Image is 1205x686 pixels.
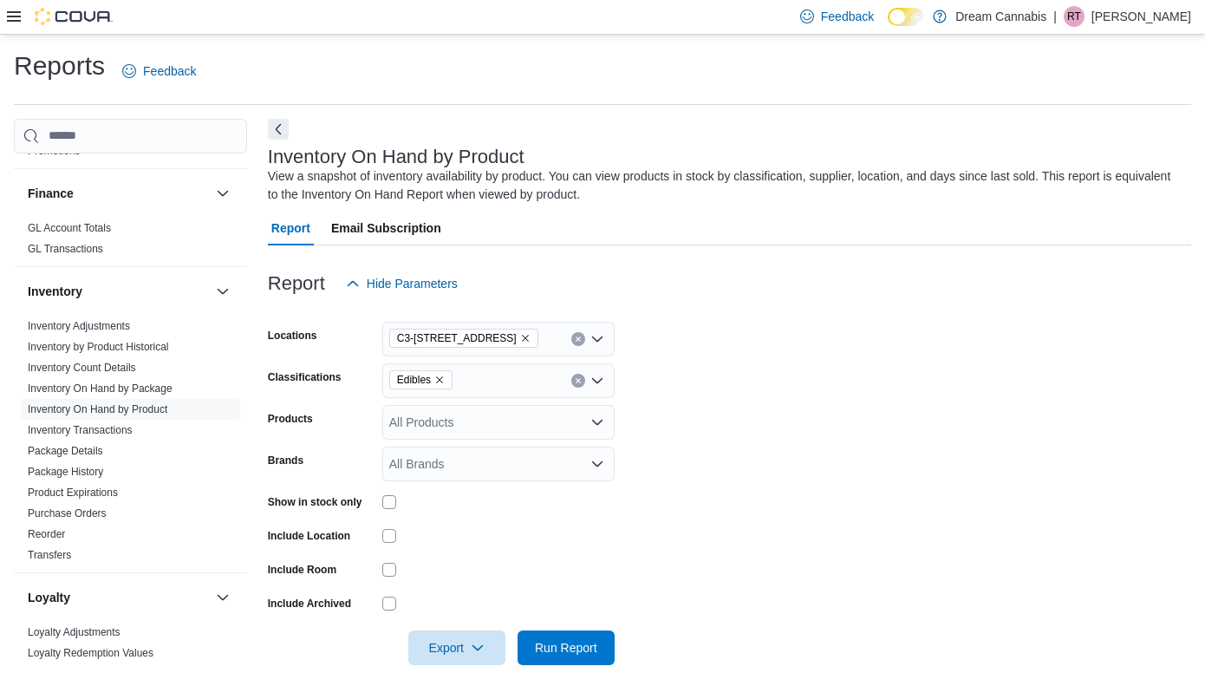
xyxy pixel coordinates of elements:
[268,563,336,577] label: Include Room
[28,507,107,519] a: Purchase Orders
[268,167,1182,204] div: View a snapshot of inventory availability by product. You can view products in stock by classific...
[28,423,133,437] span: Inventory Transactions
[419,630,495,665] span: Export
[28,283,209,300] button: Inventory
[14,49,105,83] h1: Reports
[821,8,874,25] span: Feedback
[268,495,362,509] label: Show in stock only
[143,62,196,80] span: Feedback
[397,330,517,347] span: C3-[STREET_ADDRESS]
[535,639,597,657] span: Run Report
[28,424,133,436] a: Inventory Transactions
[28,465,103,479] span: Package History
[28,361,136,375] span: Inventory Count Details
[268,454,303,467] label: Brands
[268,119,289,140] button: Next
[28,589,209,606] button: Loyalty
[590,415,604,429] button: Open list of options
[28,222,111,234] a: GL Account Totals
[397,371,431,389] span: Edibles
[408,630,505,665] button: Export
[1064,6,1084,27] div: Robert Taylor
[28,549,71,561] a: Transfers
[268,147,524,167] h3: Inventory On Hand by Product
[28,340,169,354] span: Inventory by Product Historical
[571,374,585,388] button: Clear input
[14,218,247,266] div: Finance
[28,626,120,638] a: Loyalty Adjustments
[268,412,313,426] label: Products
[28,647,153,659] a: Loyalty Redemption Values
[28,466,103,478] a: Package History
[389,329,538,348] span: C3-3000 Wellington Rd
[28,243,103,255] a: GL Transactions
[28,319,130,333] span: Inventory Adjustments
[28,528,65,540] a: Reorder
[339,266,465,301] button: Hide Parameters
[955,6,1046,27] p: Dream Cannabis
[590,332,604,346] button: Open list of options
[367,275,458,292] span: Hide Parameters
[212,281,233,302] button: Inventory
[389,370,453,389] span: Edibles
[28,145,81,157] a: Promotions
[28,382,173,395] a: Inventory On Hand by Package
[28,589,70,606] h3: Loyalty
[28,646,153,660] span: Loyalty Redemption Values
[35,8,113,25] img: Cova
[271,211,310,245] span: Report
[14,622,247,670] div: Loyalty
[14,316,247,572] div: Inventory
[28,548,71,562] span: Transfers
[331,211,441,245] span: Email Subscription
[434,375,445,385] button: Remove Edibles from selection in this group
[520,333,531,343] button: Remove C3-3000 Wellington Rd from selection in this group
[28,185,209,202] button: Finance
[590,374,604,388] button: Open list of options
[212,587,233,608] button: Loyalty
[268,273,325,294] h3: Report
[888,8,924,26] input: Dark Mode
[1091,6,1191,27] p: [PERSON_NAME]
[28,320,130,332] a: Inventory Adjustments
[28,185,74,202] h3: Finance
[28,221,111,235] span: GL Account Totals
[268,370,342,384] label: Classifications
[28,341,169,353] a: Inventory by Product Historical
[28,625,120,639] span: Loyalty Adjustments
[115,54,203,88] a: Feedback
[28,527,65,541] span: Reorder
[590,457,604,471] button: Open list of options
[268,329,317,343] label: Locations
[28,487,118,499] a: Product Expirations
[1053,6,1057,27] p: |
[28,283,82,300] h3: Inventory
[212,183,233,204] button: Finance
[268,529,350,543] label: Include Location
[1067,6,1081,27] span: RT
[571,332,585,346] button: Clear input
[518,630,615,665] button: Run Report
[28,444,103,458] span: Package Details
[28,403,167,415] a: Inventory On Hand by Product
[28,362,136,374] a: Inventory Count Details
[28,382,173,395] span: Inventory On Hand by Package
[28,445,103,457] a: Package Details
[268,597,351,611] label: Include Archived
[28,506,107,520] span: Purchase Orders
[28,242,103,256] span: GL Transactions
[28,402,167,416] span: Inventory On Hand by Product
[888,26,889,27] span: Dark Mode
